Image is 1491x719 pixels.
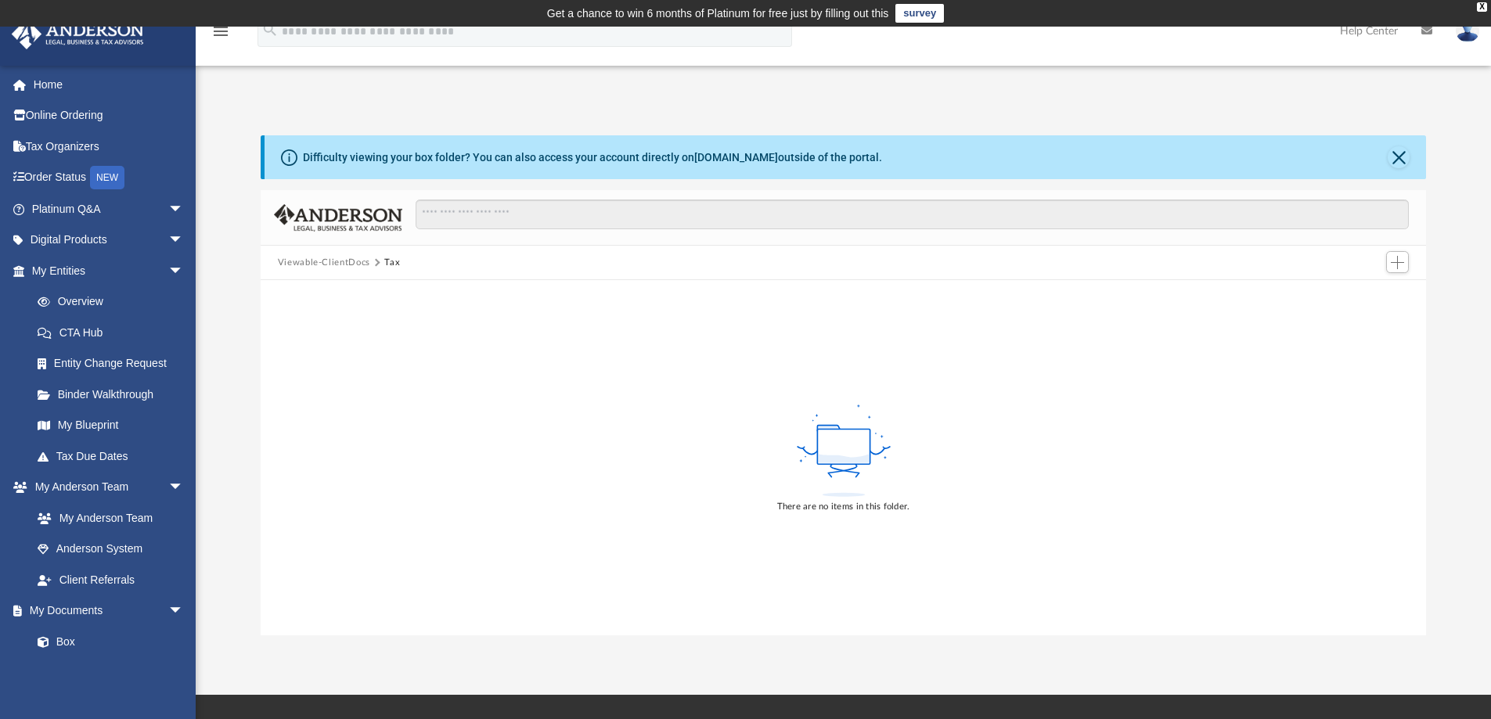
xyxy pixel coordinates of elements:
a: Anderson System [22,534,200,565]
i: search [261,21,279,38]
a: Tax Due Dates [22,440,207,472]
input: Search files and folders [416,200,1409,229]
a: Overview [22,286,207,318]
div: Get a chance to win 6 months of Platinum for free just by filling out this [547,4,889,23]
a: Online Ordering [11,100,207,131]
a: survey [895,4,944,23]
a: Client Referrals [22,564,200,595]
a: Home [11,69,207,100]
button: Viewable-ClientDocs [278,256,370,270]
button: Add [1386,251,1410,273]
div: Difficulty viewing your box folder? You can also access your account directly on outside of the p... [303,149,882,166]
a: My Blueprint [22,410,200,441]
a: My Anderson Teamarrow_drop_down [11,472,200,503]
a: CTA Hub [22,317,207,348]
a: Order StatusNEW [11,162,207,194]
a: My Anderson Team [22,502,192,534]
button: Tax [384,256,400,270]
div: NEW [90,166,124,189]
a: My Documentsarrow_drop_down [11,595,200,627]
span: arrow_drop_down [168,595,200,627]
span: arrow_drop_down [168,255,200,287]
a: Tax Organizers [11,131,207,162]
a: Box [22,626,192,657]
a: Entity Change Request [22,348,207,379]
div: There are no items in this folder. [777,500,910,514]
a: Platinum Q&Aarrow_drop_down [11,193,207,225]
button: Close [1388,146,1410,168]
a: Digital Productsarrow_drop_down [11,225,207,256]
a: My Entitiesarrow_drop_down [11,255,207,286]
span: arrow_drop_down [168,472,200,504]
a: Binder Walkthrough [22,379,207,410]
img: User Pic [1456,20,1479,42]
img: Anderson Advisors Platinum Portal [7,19,149,49]
a: menu [211,30,230,41]
a: Meeting Minutes [22,657,200,688]
span: arrow_drop_down [168,193,200,225]
span: arrow_drop_down [168,225,200,257]
div: close [1477,2,1487,12]
a: [DOMAIN_NAME] [694,151,778,164]
i: menu [211,22,230,41]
